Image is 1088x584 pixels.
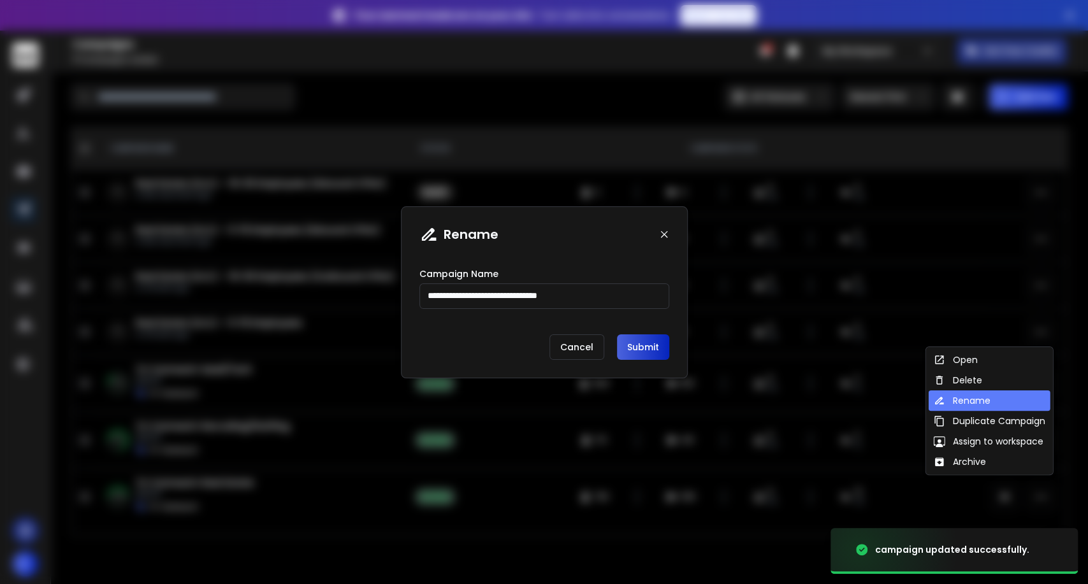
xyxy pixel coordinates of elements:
h1: Rename [444,225,498,243]
label: Campaign Name [419,269,498,278]
div: Open [934,353,978,366]
p: Cancel [549,334,604,360]
div: Assign to workspace [934,435,1043,448]
div: Rename [934,394,990,407]
div: Delete [934,374,982,387]
div: campaign updated successfully. [875,543,1029,556]
div: Duplicate Campaign [934,415,1045,427]
button: Submit [617,334,669,360]
div: Archive [934,455,986,468]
